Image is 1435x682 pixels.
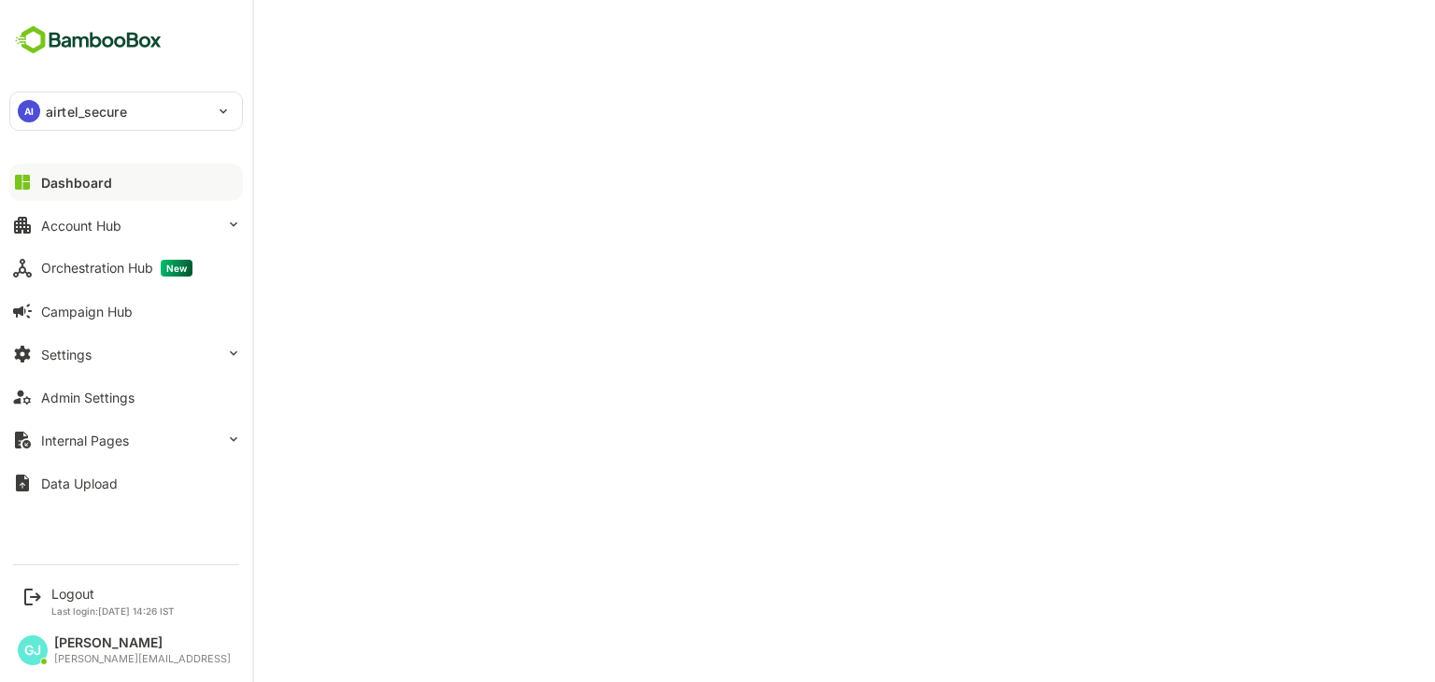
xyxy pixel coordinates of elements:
[9,378,243,416] button: Admin Settings
[51,605,175,617] p: Last login: [DATE] 14:26 IST
[54,653,231,665] div: [PERSON_NAME][EMAIL_ADDRESS]
[9,464,243,502] button: Data Upload
[46,102,127,121] p: airtel_secure
[41,175,112,191] div: Dashboard
[9,163,243,201] button: Dashboard
[9,421,243,459] button: Internal Pages
[41,347,92,362] div: Settings
[41,218,121,234] div: Account Hub
[41,260,192,277] div: Orchestration Hub
[51,586,175,602] div: Logout
[9,292,243,330] button: Campaign Hub
[10,92,242,130] div: AIairtel_secure
[9,22,167,58] img: BambooboxFullLogoMark.5f36c76dfaba33ec1ec1367b70bb1252.svg
[41,390,135,405] div: Admin Settings
[41,304,133,320] div: Campaign Hub
[18,100,40,122] div: AI
[9,335,243,373] button: Settings
[161,260,192,277] span: New
[9,249,243,287] button: Orchestration HubNew
[18,635,48,665] div: GJ
[41,476,118,491] div: Data Upload
[9,206,243,244] button: Account Hub
[54,635,231,651] div: [PERSON_NAME]
[41,433,129,448] div: Internal Pages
